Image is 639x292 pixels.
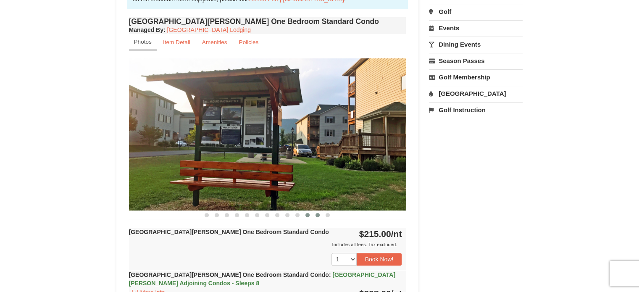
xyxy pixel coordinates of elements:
[129,26,163,33] span: Managed By
[129,271,395,287] strong: [GEOGRAPHIC_DATA][PERSON_NAME] One Bedroom Standard Condo
[429,69,523,85] a: Golf Membership
[163,39,190,45] small: Item Detail
[158,34,196,50] a: Item Detail
[129,34,157,50] a: Photos
[429,86,523,101] a: [GEOGRAPHIC_DATA]
[429,4,523,19] a: Golf
[129,26,166,33] strong: :
[359,229,402,239] strong: $215.00
[329,271,331,278] span: :
[134,39,152,45] small: Photos
[233,34,264,50] a: Policies
[129,58,406,210] img: 18876286-199-98722944.jpg
[391,229,402,239] span: /nt
[357,253,402,266] button: Book Now!
[129,17,406,26] h4: [GEOGRAPHIC_DATA][PERSON_NAME] One Bedroom Standard Condo
[167,26,251,33] a: [GEOGRAPHIC_DATA] Lodging
[429,37,523,52] a: Dining Events
[129,240,402,249] div: Includes all fees. Tax excluded.
[197,34,233,50] a: Amenities
[429,53,523,68] a: Season Passes
[239,39,258,45] small: Policies
[202,39,227,45] small: Amenities
[129,229,329,235] strong: [GEOGRAPHIC_DATA][PERSON_NAME] One Bedroom Standard Condo
[429,102,523,118] a: Golf Instruction
[429,20,523,36] a: Events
